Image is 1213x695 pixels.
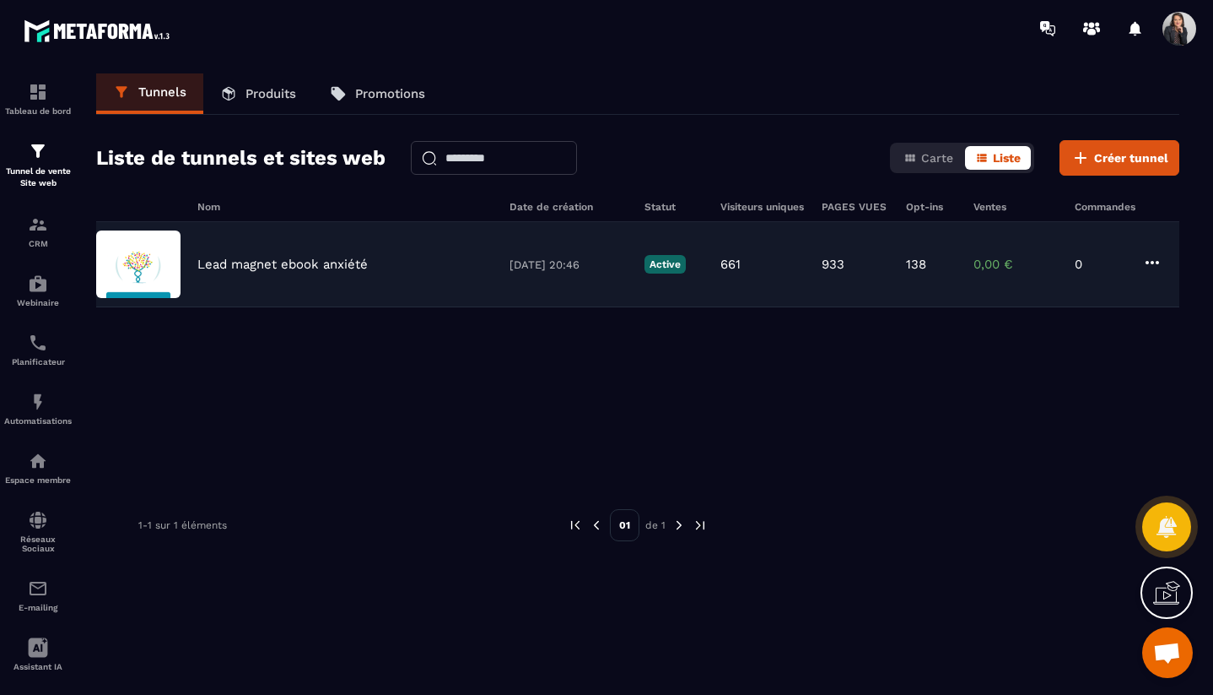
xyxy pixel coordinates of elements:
[965,146,1031,170] button: Liste
[4,475,72,485] p: Espace membre
[1142,627,1193,678] div: Ouvrir le chat
[4,239,72,248] p: CRM
[138,84,186,100] p: Tunnels
[644,255,686,274] p: Active
[28,82,48,102] img: formation
[4,603,72,612] p: E-mailing
[644,201,704,213] h6: Statut
[4,497,72,566] a: social-networksocial-networkRéseaux Sociaux
[906,257,926,272] p: 138
[96,73,203,114] a: Tunnels
[203,73,313,114] a: Produits
[4,438,72,497] a: automationsautomationsEspace membre
[28,392,48,412] img: automations
[28,274,48,294] img: automations
[197,257,368,272] p: Lead magnet ebook anxiété
[993,151,1021,165] span: Liste
[1094,149,1168,166] span: Créer tunnel
[355,86,425,101] p: Promotions
[1075,201,1135,213] h6: Commandes
[973,201,1058,213] h6: Ventes
[4,128,72,202] a: formationformationTunnel de vente Site web
[28,141,48,161] img: formation
[4,566,72,625] a: emailemailE-mailing
[96,141,385,175] h2: Liste de tunnels et sites web
[906,201,957,213] h6: Opt-ins
[4,320,72,379] a: schedulerschedulerPlanificateur
[28,578,48,599] img: email
[1075,257,1125,272] p: 0
[4,202,72,261] a: formationformationCRM
[197,201,493,213] h6: Nom
[568,518,583,533] img: prev
[4,357,72,367] p: Planificateur
[671,518,687,533] img: next
[4,379,72,438] a: automationsautomationsAutomatisations
[313,73,442,114] a: Promotions
[720,257,741,272] p: 661
[509,258,628,271] p: [DATE] 20:46
[645,519,666,532] p: de 1
[822,201,889,213] h6: PAGES VUES
[4,69,72,128] a: formationformationTableau de bord
[138,519,227,531] p: 1-1 sur 1 éléments
[4,261,72,320] a: automationsautomationsWebinaire
[4,106,72,116] p: Tableau de bord
[96,231,181,298] img: image
[610,509,639,541] p: 01
[973,257,1058,272] p: 0,00 €
[509,201,628,213] h6: Date de création
[693,518,708,533] img: next
[822,257,844,272] p: 933
[893,146,963,170] button: Carte
[720,201,805,213] h6: Visiteurs uniques
[589,518,604,533] img: prev
[4,166,72,189] p: Tunnel de vente Site web
[28,510,48,530] img: social-network
[921,151,953,165] span: Carte
[4,298,72,307] p: Webinaire
[28,214,48,235] img: formation
[1059,140,1179,176] button: Créer tunnel
[24,15,175,46] img: logo
[28,451,48,471] img: automations
[4,416,72,426] p: Automatisations
[4,535,72,553] p: Réseaux Sociaux
[28,333,48,353] img: scheduler
[4,662,72,671] p: Assistant IA
[4,625,72,684] a: Assistant IA
[245,86,296,101] p: Produits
